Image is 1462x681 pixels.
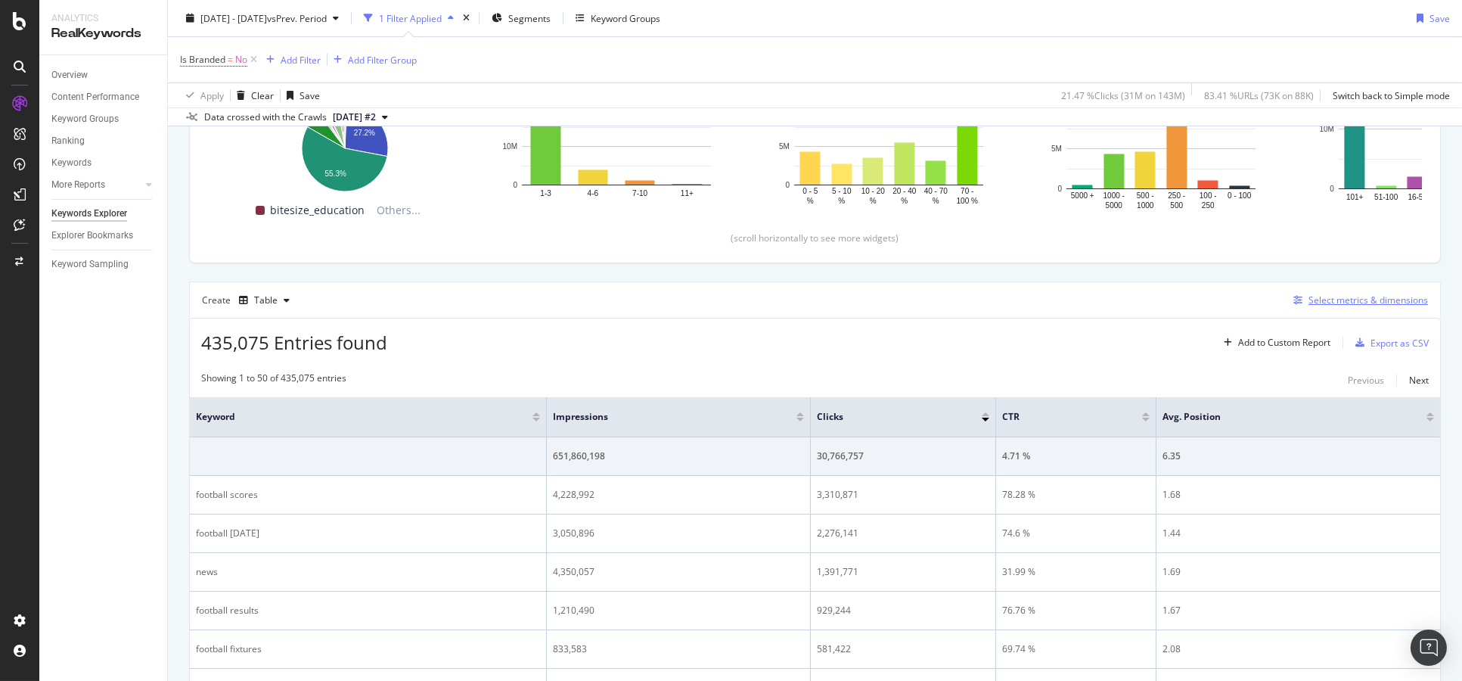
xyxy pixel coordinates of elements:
[553,488,804,502] div: 4,228,992
[348,53,417,66] div: Add Filter Group
[281,53,321,66] div: Add Filter
[817,449,989,463] div: 30,766,757
[1051,145,1062,154] text: 5M
[870,197,877,205] text: %
[1137,191,1154,200] text: 500 -
[180,83,224,107] button: Apply
[1409,372,1429,390] button: Next
[1333,89,1450,101] div: Switch back to Simple mode
[327,108,394,126] button: [DATE] #2
[196,604,540,617] div: football results
[832,188,852,196] text: 5 - 10
[180,53,225,66] span: Is Branded
[1002,604,1150,617] div: 76.76 %
[51,25,155,42] div: RealKeywords
[196,527,540,540] div: football [DATE]
[1349,331,1429,355] button: Export as CSV
[267,11,327,24] span: vs Prev. Period
[1002,565,1150,579] div: 31.99 %
[51,133,85,149] div: Ranking
[51,177,141,193] a: More Reports
[570,6,666,30] button: Keyword Groups
[51,67,88,83] div: Overview
[327,51,417,69] button: Add Filter Group
[51,155,157,171] a: Keywords
[1320,125,1334,133] text: 10M
[196,565,540,579] div: news
[200,11,267,24] span: [DATE] - [DATE]
[51,257,129,272] div: Keyword Sampling
[281,83,320,107] button: Save
[817,642,989,656] div: 581,422
[1346,194,1364,202] text: 101+
[861,188,886,196] text: 10 - 20
[271,201,365,219] span: bitesize_education
[51,133,157,149] a: Ranking
[51,228,133,244] div: Explorer Bookmarks
[1287,291,1428,309] button: Select metrics & dimensions
[201,330,387,355] span: 435,075 Entries found
[1370,337,1429,350] div: Export as CSV
[51,89,157,105] a: Content Performance
[553,449,804,463] div: 651,860,198
[260,51,321,69] button: Add Filter
[1162,642,1434,656] div: 2.08
[196,642,540,656] div: football fixtures
[817,604,989,617] div: 929,244
[553,642,804,656] div: 833,583
[1409,374,1429,387] div: Next
[1043,61,1279,212] svg: A chart.
[371,201,427,219] span: Others...
[1162,449,1434,463] div: 6.35
[1162,565,1434,579] div: 1.69
[1061,89,1185,101] div: 21.47 % Clicks ( 31M on 143M )
[1002,410,1119,424] span: CTR
[1348,374,1384,387] div: Previous
[957,197,978,205] text: 100 %
[226,98,462,194] div: A chart.
[1200,191,1217,200] text: 100 -
[1162,604,1434,617] div: 1.67
[498,61,734,207] svg: A chart.
[807,197,814,205] text: %
[1348,372,1384,390] button: Previous
[1002,527,1150,540] div: 74.6 %
[208,232,1422,244] div: (scroll horizontally to see more widgets)
[51,257,157,272] a: Keyword Sampling
[233,288,296,313] button: Table
[802,188,818,196] text: 0 - 5
[180,6,345,30] button: [DATE] - [DATE]vsPrev. Period
[1170,201,1183,210] text: 500
[1218,331,1330,355] button: Add to Custom Report
[785,181,790,189] text: 0
[933,197,939,205] text: %
[817,410,959,424] span: Clicks
[817,527,989,540] div: 2,276,141
[1057,185,1062,193] text: 0
[51,111,119,127] div: Keyword Groups
[460,11,473,26] div: times
[51,155,92,171] div: Keywords
[325,170,346,179] text: 55.3%
[1002,488,1150,502] div: 78.28 %
[200,89,224,101] div: Apply
[1374,194,1398,202] text: 51-100
[817,565,989,579] div: 1,391,771
[892,188,917,196] text: 20 - 40
[771,61,1007,207] svg: A chart.
[588,190,599,198] text: 4-6
[300,89,320,101] div: Save
[838,197,845,205] text: %
[553,410,774,424] span: Impressions
[591,11,660,24] div: Keyword Groups
[1202,201,1215,210] text: 250
[1106,201,1123,210] text: 5000
[51,228,157,244] a: Explorer Bookmarks
[51,111,157,127] a: Keyword Groups
[196,410,510,424] span: Keyword
[1137,201,1154,210] text: 1000
[553,604,804,617] div: 1,210,490
[1429,11,1450,24] div: Save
